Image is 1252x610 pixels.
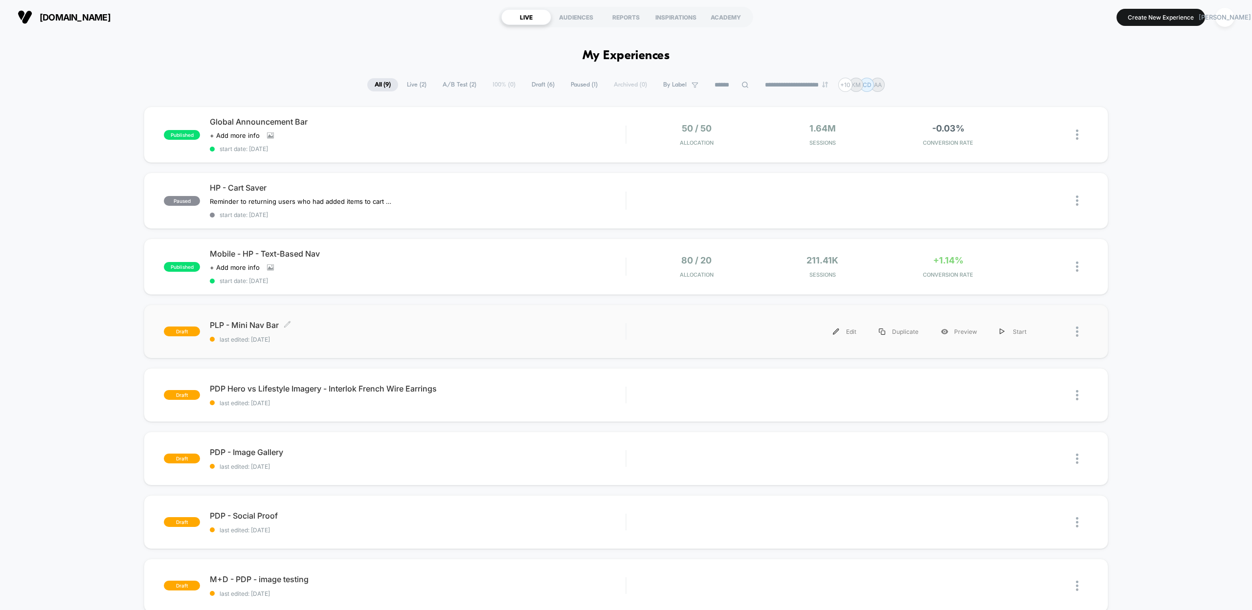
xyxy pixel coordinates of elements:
span: + Add more info [210,131,260,139]
img: close [1076,517,1078,527]
span: All ( 9 ) [367,78,398,91]
span: Reminder to returning users who had added items to cart that we saved their cart and they can cli... [210,197,391,205]
span: M+D - PDP - image testing [210,574,626,584]
span: Allocation [680,139,714,146]
span: draft [164,327,200,336]
span: A/B Test ( 2 ) [435,78,484,91]
span: draft [164,581,200,590]
div: LIVE [501,9,551,25]
div: ACADEMY [701,9,751,25]
span: paused [164,196,200,206]
span: PDP Hero vs Lifestyle Imagery - Interlok French Wire Earrings [210,384,626,393]
span: Global Announcement Bar [210,117,626,127]
div: Start [988,321,1038,343]
span: -0.03% [932,123,964,133]
span: Sessions [762,271,883,278]
span: CONVERSION RATE [888,139,1008,146]
span: Allocation [680,271,714,278]
span: draft [164,517,200,527]
p: AA [874,81,882,88]
img: Visually logo [18,10,32,24]
img: close [1076,196,1078,206]
div: + 10 [838,78,852,92]
button: [DOMAIN_NAME] [15,9,113,25]
span: last edited: [DATE] [210,399,626,407]
span: Live ( 2 ) [400,78,434,91]
span: published [164,262,200,272]
span: HP - Cart Saver [210,183,626,193]
span: PLP - Mini Nav Bar [210,320,626,330]
div: INSPIRATIONS [651,9,701,25]
p: KM [851,81,861,88]
span: [DOMAIN_NAME] [40,12,111,22]
span: + Add more info [210,263,260,271]
span: draft [164,454,200,463]
img: close [1076,390,1078,400]
div: REPORTS [601,9,651,25]
span: Mobile - HP - Text-Based Nav [210,249,626,259]
span: CONVERSION RATE [888,271,1008,278]
span: start date: [DATE] [210,211,626,218]
img: menu [879,328,885,335]
span: 80 / 20 [681,255,712,265]
img: menu [833,328,839,335]
span: +1.14% [933,255,963,265]
div: Duplicate [868,321,930,343]
span: Sessions [762,139,883,146]
span: start date: [DATE] [210,145,626,152]
span: last edited: [DATE] [210,590,626,597]
span: last edited: [DATE] [210,463,626,470]
span: Paused ( 1 ) [563,78,605,91]
img: end [822,82,828,87]
span: PDP - Social Proof [210,511,626,521]
span: PDP - Image Gallery [210,447,626,457]
h1: My Experiences [582,49,670,63]
img: close [1076,581,1078,591]
span: draft [164,390,200,400]
span: Draft ( 6 ) [524,78,562,91]
button: Create New Experience [1117,9,1205,26]
div: [PERSON_NAME] [1215,8,1234,27]
span: start date: [DATE] [210,277,626,284]
button: [PERSON_NAME] [1212,7,1237,27]
img: close [1076,130,1078,140]
span: By Label [663,81,687,88]
div: Edit [822,321,868,343]
span: 1.64M [809,123,836,133]
img: close [1076,454,1078,464]
span: last edited: [DATE] [210,336,626,343]
span: 211.41k [806,255,838,265]
span: published [164,130,200,140]
div: Preview [930,321,988,343]
img: close [1076,327,1078,337]
span: 50 / 50 [682,123,712,133]
span: last edited: [DATE] [210,526,626,534]
img: menu [1000,328,1005,335]
img: close [1076,261,1078,272]
div: AUDIENCES [551,9,601,25]
p: CD [863,81,872,88]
